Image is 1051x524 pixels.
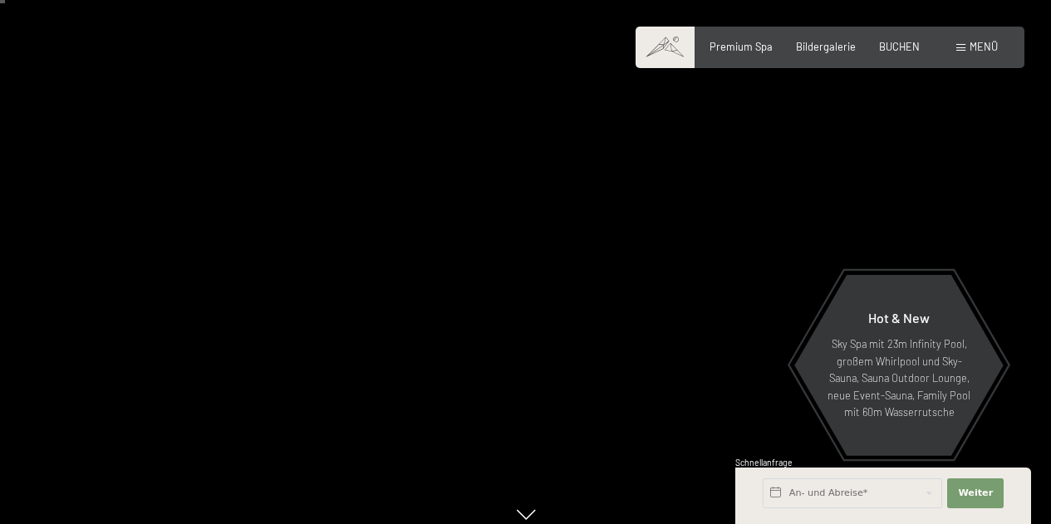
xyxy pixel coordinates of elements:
p: Sky Spa mit 23m Infinity Pool, großem Whirlpool und Sky-Sauna, Sauna Outdoor Lounge, neue Event-S... [827,335,971,420]
span: Hot & New [868,310,930,326]
a: Hot & New Sky Spa mit 23m Infinity Pool, großem Whirlpool und Sky-Sauna, Sauna Outdoor Lounge, ne... [793,274,1004,457]
a: Premium Spa [710,40,773,53]
span: Weiter [958,487,993,500]
span: Schnellanfrage [735,458,793,468]
a: Bildergalerie [796,40,856,53]
a: BUCHEN [879,40,920,53]
button: Weiter [947,478,1004,508]
span: Menü [970,40,998,53]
